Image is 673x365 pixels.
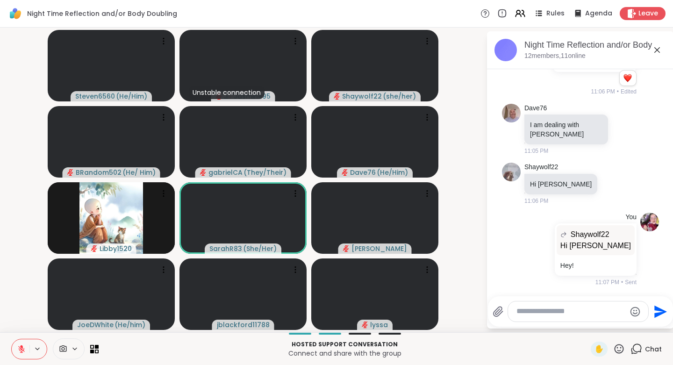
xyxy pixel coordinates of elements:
[530,179,592,189] p: Hi [PERSON_NAME]
[571,229,609,240] span: Shaywolf22
[208,168,243,177] span: gabrielCA
[524,104,547,113] a: Dave76
[342,92,382,101] span: Shaywolf22
[370,320,388,329] span: lyssa
[334,93,340,100] span: audio-muted
[377,168,408,177] span: ( He/Him )
[524,197,548,205] span: 11:06 PM
[343,245,350,252] span: audio-muted
[350,168,376,177] span: Dave76
[209,244,242,253] span: SarahR83
[115,320,145,329] span: ( He/him )
[243,244,277,253] span: ( She/Her )
[585,9,612,18] span: Agenda
[342,169,348,176] span: audio-muted
[100,244,132,253] span: Libby1520
[516,307,625,316] textarea: Type your message
[595,278,619,286] span: 11:07 PM
[502,163,521,181] img: https://sharewell-space-live.sfo3.digitaloceanspaces.com/user-generated/0b4bfafd-9552-4013-8e7a-e...
[638,9,658,18] span: Leave
[645,344,662,354] span: Chat
[530,120,602,139] p: I am dealing with [PERSON_NAME]
[621,87,637,96] span: Edited
[76,168,122,177] span: BRandom502
[7,6,23,21] img: ShareWell Logomark
[560,240,631,251] p: Hi [PERSON_NAME]
[524,51,586,61] p: 12 members, 11 online
[524,39,666,51] div: Night Time Reflection and/or Body Doubling, [DATE]
[591,87,615,96] span: 11:06 PM
[560,261,631,270] p: Hey!
[217,320,270,329] span: jblackford11788
[362,322,368,328] span: audio-muted
[75,92,115,101] span: Steven6560
[494,39,517,61] img: Night Time Reflection and/or Body Doubling, Sep 05
[546,9,565,18] span: Rules
[623,74,632,82] button: Reactions: love
[116,92,147,101] span: ( He/Him )
[649,301,670,322] button: Send
[189,86,265,99] div: Unstable connection
[91,245,98,252] span: audio-muted
[625,213,637,222] h4: You
[594,344,604,355] span: ✋
[625,278,637,286] span: Sent
[630,306,641,317] button: Emoji picker
[524,147,548,155] span: 11:05 PM
[640,213,659,231] img: https://sharewell-space-live.sfo3.digitaloceanspaces.com/user-generated/0c3f25b2-e4be-4605-90b8-c...
[621,278,623,286] span: •
[351,244,407,253] span: [PERSON_NAME]
[104,349,585,358] p: Connect and share with the group
[617,87,619,96] span: •
[383,92,416,101] span: ( she/her )
[27,9,177,18] span: Night Time Reflection and/or Body Doubling
[77,320,114,329] span: JoeDWhite
[104,340,585,349] p: Hosted support conversation
[79,182,143,254] img: Libby1520
[620,71,636,86] div: Reaction list
[122,168,156,177] span: ( He/ Him )
[243,168,286,177] span: ( They/Their )
[524,163,558,172] a: Shaywolf22
[67,169,74,176] span: audio-muted
[200,169,207,176] span: audio-muted
[502,104,521,122] img: https://sharewell-space-live.sfo3.digitaloceanspaces.com/user-generated/9859c229-e659-410d-bee8-9...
